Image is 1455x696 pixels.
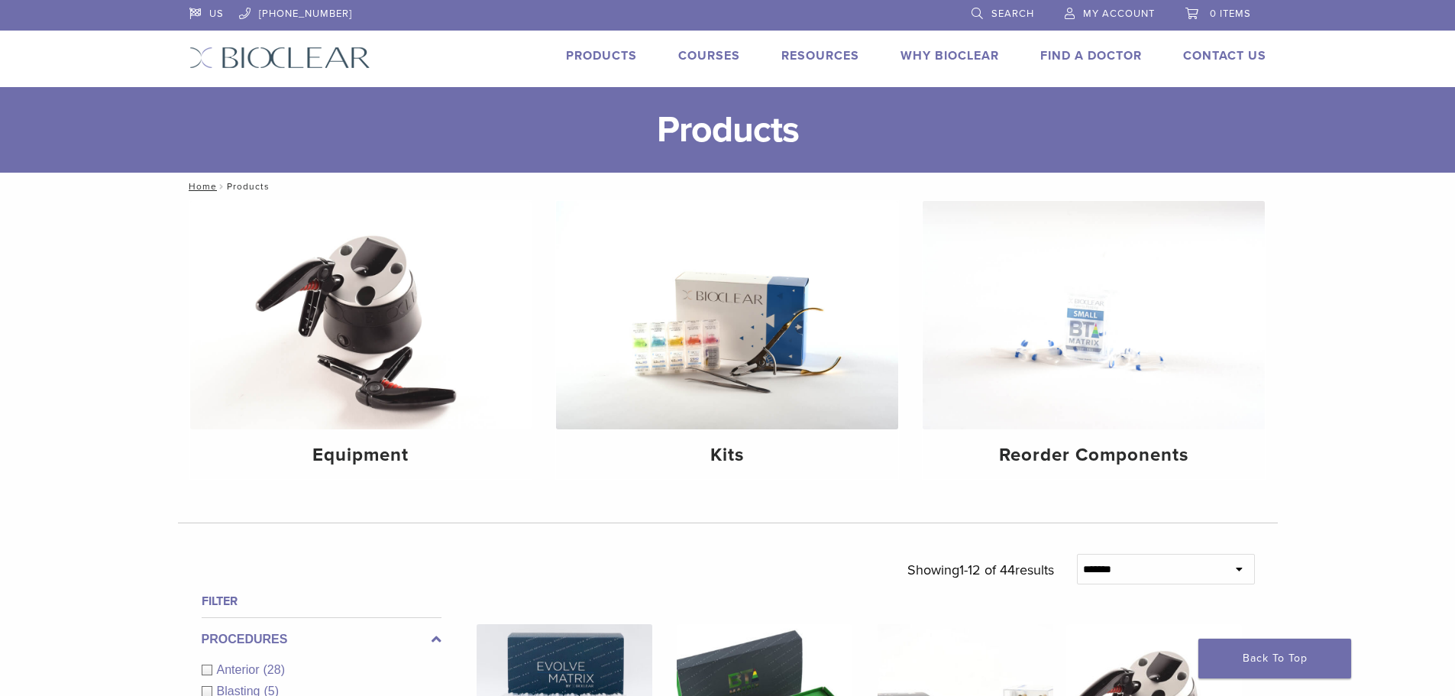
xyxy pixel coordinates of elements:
[556,201,898,429] img: Kits
[907,554,1054,586] p: Showing results
[1183,48,1266,63] a: Contact Us
[566,48,637,63] a: Products
[1198,639,1351,678] a: Back To Top
[568,442,886,469] h4: Kits
[923,201,1265,479] a: Reorder Components
[781,48,859,63] a: Resources
[190,201,532,429] img: Equipment
[217,663,264,676] span: Anterior
[923,201,1265,429] img: Reorder Components
[991,8,1034,20] span: Search
[184,181,217,192] a: Home
[935,442,1253,469] h4: Reorder Components
[959,562,1015,578] span: 1-12 of 44
[1210,8,1251,20] span: 0 items
[190,201,532,479] a: Equipment
[678,48,740,63] a: Courses
[202,442,520,469] h4: Equipment
[217,183,227,190] span: /
[1083,8,1155,20] span: My Account
[556,201,898,479] a: Kits
[189,47,370,69] img: Bioclear
[202,630,441,649] label: Procedures
[264,663,285,676] span: (28)
[900,48,999,63] a: Why Bioclear
[1040,48,1142,63] a: Find A Doctor
[202,592,441,610] h4: Filter
[178,173,1278,200] nav: Products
